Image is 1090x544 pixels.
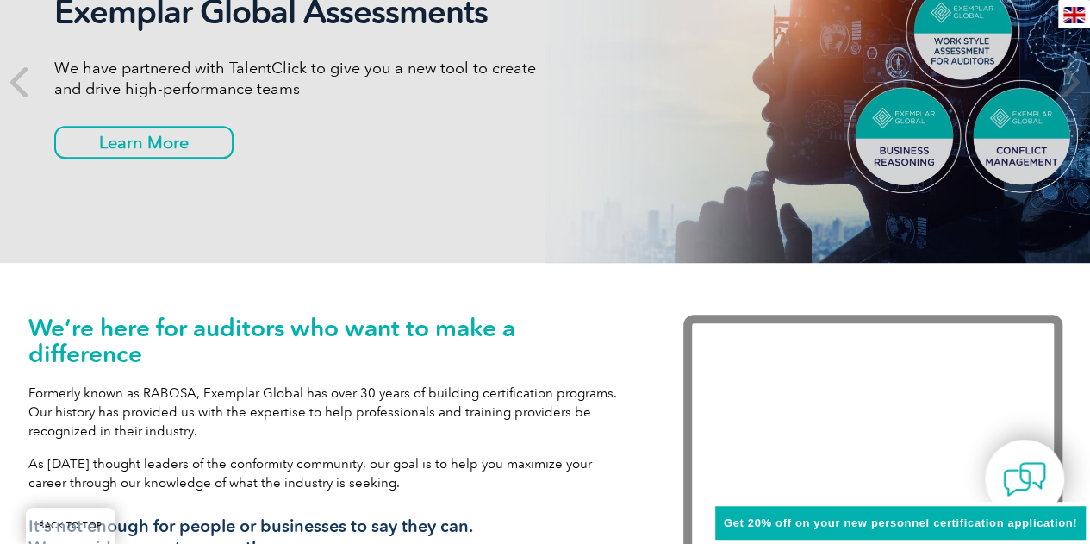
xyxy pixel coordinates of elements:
img: contact-chat.png [1003,458,1046,501]
span: Get 20% off on your new personnel certification application! [724,516,1077,529]
a: Learn More [54,126,234,159]
img: en [1063,7,1085,23]
p: We have partnered with TalentClick to give you a new tool to create and drive high-performance teams [54,58,545,99]
a: BACK TO TOP [26,508,115,544]
p: Formerly known as RABQSA, Exemplar Global has over 30 years of building certification programs. O... [28,384,632,441]
p: As [DATE] thought leaders of the conformity community, our goal is to help you maximize your care... [28,454,632,492]
h1: We’re here for auditors who want to make a difference [28,315,632,366]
